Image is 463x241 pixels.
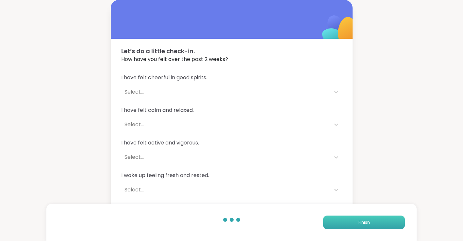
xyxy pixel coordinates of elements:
[124,88,327,96] div: Select...
[124,121,327,128] div: Select...
[323,216,405,229] button: Finish
[124,153,327,161] div: Select...
[121,172,342,179] span: I woke up feeling fresh and rested.
[121,55,342,63] span: How have you felt over the past 2 weeks?
[121,139,342,147] span: I have felt active and vigorous.
[121,106,342,114] span: I have felt calm and relaxed.
[124,186,327,194] div: Select...
[358,219,370,225] span: Finish
[121,74,342,82] span: I have felt cheerful in good spirits.
[121,47,342,55] span: Let’s do a little check-in.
